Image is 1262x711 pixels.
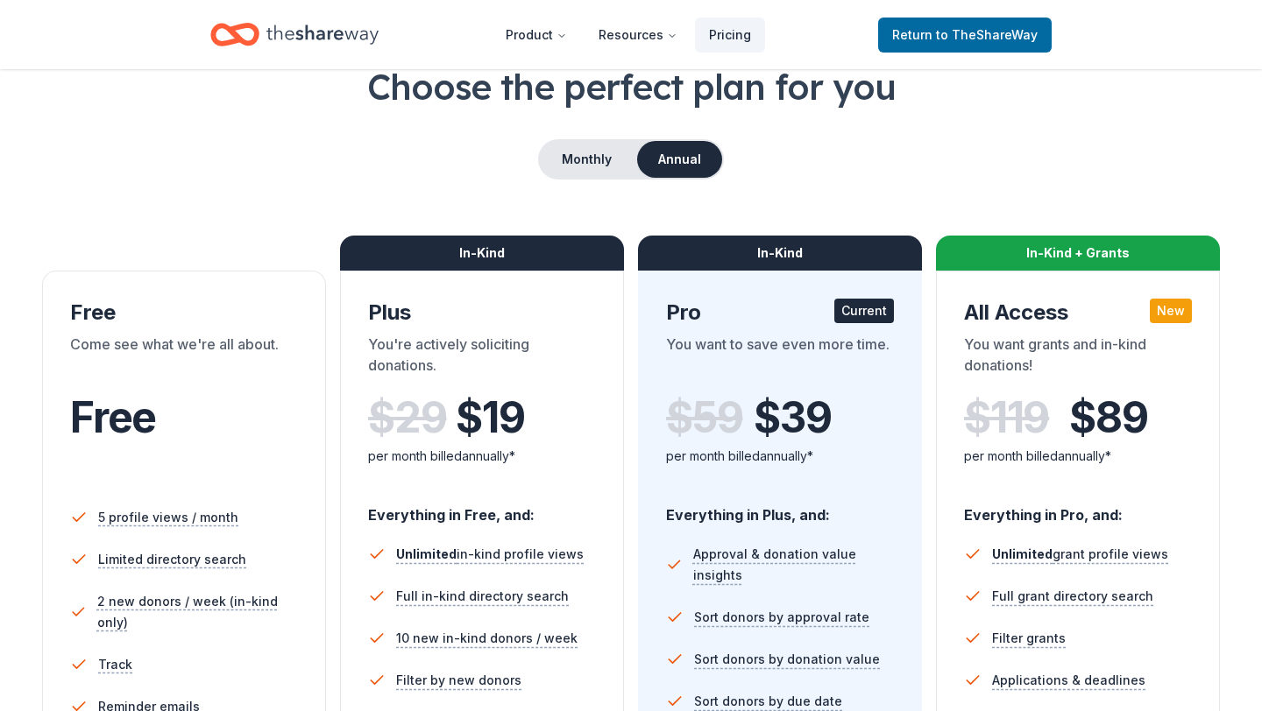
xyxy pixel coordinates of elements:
div: You're actively soliciting donations. [368,334,596,383]
button: Resources [585,18,691,53]
span: Approval & donation value insights [693,544,894,586]
span: Limited directory search [98,549,246,570]
span: Filter grants [992,628,1066,649]
span: in-kind profile views [396,546,584,561]
span: Filter by new donors [396,670,521,691]
nav: Main [492,14,765,55]
button: Monthly [540,141,634,178]
div: You want to save even more time. [666,334,894,383]
div: In-Kind [340,236,624,271]
div: Free [70,299,298,327]
div: All Access [964,299,1192,327]
button: Annual [637,141,722,178]
div: per month billed annually* [368,446,596,467]
span: $ 19 [456,393,524,442]
span: Full in-kind directory search [396,586,569,607]
span: $ 89 [1069,393,1147,442]
a: Returnto TheShareWay [878,18,1052,53]
div: Everything in Plus, and: [666,489,894,526]
div: Plus [368,299,596,327]
div: Everything in Pro, and: [964,489,1192,526]
span: 10 new in-kind donors / week [396,628,578,649]
span: Full grant directory search [992,586,1153,607]
span: Unlimited [992,546,1053,561]
span: Sort donors by donation value [694,649,880,670]
span: Track [98,654,132,675]
button: Product [492,18,581,53]
span: Sort donors by approval rate [694,607,869,628]
span: to TheShareWay [936,27,1038,42]
div: In-Kind + Grants [936,236,1220,271]
div: Pro [666,299,894,327]
span: Free [70,391,156,443]
div: New [1150,299,1192,323]
div: In-Kind [638,236,922,271]
div: You want grants and in-kind donations! [964,334,1192,383]
h1: Choose the perfect plan for you [42,62,1220,111]
span: $ 39 [754,393,831,442]
div: per month billed annually* [666,446,894,467]
div: Current [834,299,894,323]
span: 2 new donors / week (in-kind only) [97,591,298,633]
div: per month billed annually* [964,446,1192,467]
span: Unlimited [396,546,457,561]
span: grant profile views [992,546,1168,561]
a: Home [210,14,379,55]
a: Pricing [695,18,765,53]
span: Applications & deadlines [992,670,1145,691]
span: 5 profile views / month [98,507,238,528]
div: Come see what we're all about. [70,334,298,383]
div: Everything in Free, and: [368,489,596,526]
span: Return [892,25,1038,46]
